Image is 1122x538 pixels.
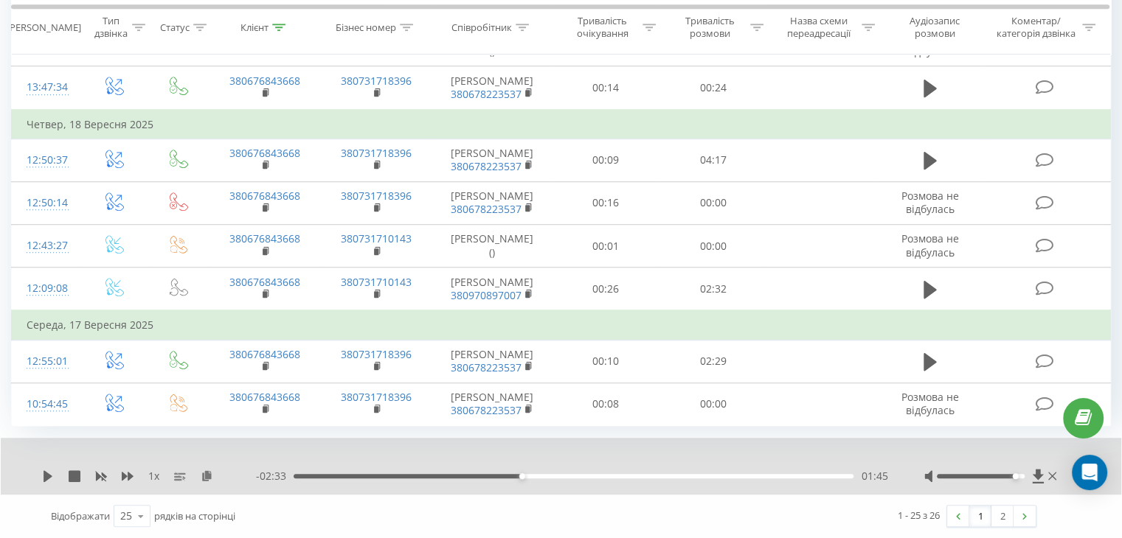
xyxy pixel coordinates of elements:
div: Бізнес номер [336,21,396,34]
span: 01:45 [861,469,887,483]
a: 1 [969,506,991,526]
div: 13:47:34 [27,73,66,102]
span: рядків на сторінці [154,509,235,523]
a: 380731710143 [341,231,412,245]
div: Назва схеми переадресації [780,15,858,41]
a: 380678223537 [451,403,522,417]
div: [PERSON_NAME] [7,21,81,34]
td: 00:08 [553,382,659,425]
div: 12:09:08 [27,274,66,303]
a: 380731718396 [341,189,412,203]
td: 00:00 [659,181,766,224]
a: 380678223537 [451,159,522,173]
td: 02:29 [659,340,766,382]
td: [PERSON_NAME] () [432,225,553,268]
div: 12:43:27 [27,231,66,260]
a: 380676843668 [229,275,300,289]
a: 380731710143 [341,275,412,289]
div: 12:50:14 [27,189,66,217]
div: 12:50:37 [27,146,66,175]
td: 02:32 [659,268,766,311]
span: Відображати [51,509,110,523]
div: Accessibility label [519,473,525,479]
td: [PERSON_NAME] [432,340,553,382]
a: 380676843668 [229,74,300,88]
div: Клієнт [240,21,269,34]
div: Співробітник [451,21,512,34]
td: 00:00 [659,382,766,425]
div: Статус [160,21,190,34]
span: Розмова не відбулась [901,189,959,216]
td: 00:00 [659,225,766,268]
div: 12:55:01 [27,347,66,376]
a: 380731718396 [341,146,412,160]
a: 380970897007 [451,288,522,302]
a: 380676843668 [229,347,300,361]
td: 04:17 [659,139,766,181]
td: 00:16 [553,181,659,224]
td: Середа, 17 Вересня 2025 [12,310,1111,340]
a: 380731718396 [341,390,412,404]
td: 00:24 [659,66,766,110]
td: 00:26 [553,268,659,311]
a: 380731718396 [341,347,412,361]
td: Четвер, 18 Вересня 2025 [12,110,1111,139]
span: Розмова не відбулась [901,390,959,417]
td: [PERSON_NAME] [432,382,553,425]
div: 1 - 25 з 26 [898,508,940,523]
div: Тривалість очікування [566,15,640,41]
div: Тип дзвінка [93,15,128,41]
td: [PERSON_NAME] [432,139,553,181]
a: 380678223537 [451,360,522,374]
a: 380676843668 [229,231,300,245]
td: 00:10 [553,340,659,382]
div: Коментар/категорія дзвінка [992,15,1078,41]
td: 00:01 [553,225,659,268]
td: [PERSON_NAME] [432,268,553,311]
span: Розмова не відбулась [901,31,959,58]
div: 10:54:45 [27,390,66,419]
span: - 02:33 [256,469,294,483]
span: Розмова не відбулась [901,231,959,259]
td: 00:09 [553,139,659,181]
a: 380731718396 [341,74,412,88]
div: Тривалість розмови [673,15,747,41]
div: Accessibility label [1013,473,1019,479]
a: 380676843668 [229,189,300,203]
span: 1 x [148,469,159,483]
div: Аудіозапис розмови [892,15,978,41]
a: 380676843668 [229,146,300,160]
td: [PERSON_NAME] [432,181,553,224]
a: 380678223537 [451,202,522,216]
td: 00:14 [553,66,659,110]
a: 380678223537 [451,87,522,101]
div: Open Intercom Messenger [1072,455,1107,490]
td: [PERSON_NAME] [432,66,553,110]
a: 380676843668 [229,390,300,404]
a: 2 [991,506,1014,526]
div: 25 [120,509,132,523]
